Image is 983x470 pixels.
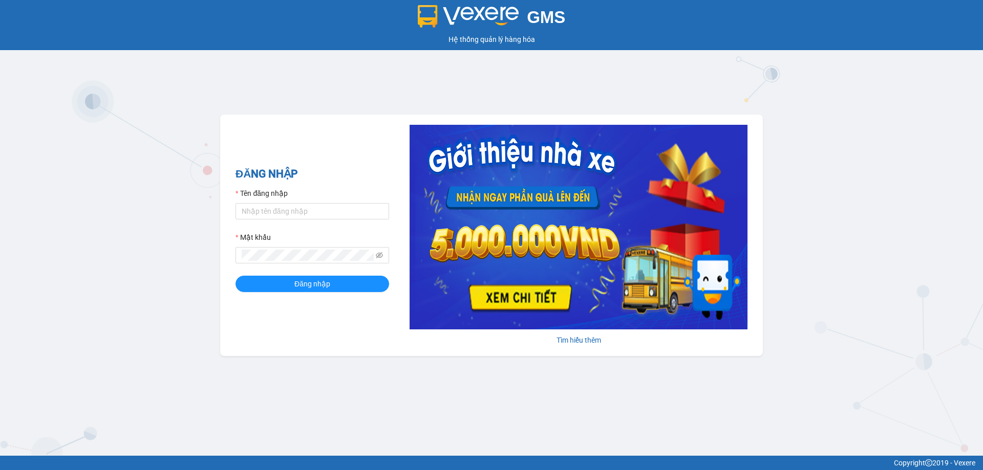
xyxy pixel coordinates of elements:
img: logo 2 [418,5,519,28]
input: Tên đăng nhập [236,203,389,219]
span: eye-invisible [376,252,383,259]
h2: ĐĂNG NHẬP [236,166,389,183]
label: Mật khẩu [236,232,271,243]
img: banner-0 [410,125,747,329]
div: Hệ thống quản lý hàng hóa [3,34,980,45]
div: Tìm hiểu thêm [410,334,747,346]
button: Đăng nhập [236,276,389,292]
span: Đăng nhập [294,278,330,289]
input: Mật khẩu [242,250,374,261]
span: copyright [925,459,932,466]
a: GMS [418,15,566,24]
label: Tên đăng nhập [236,188,288,199]
span: GMS [527,8,565,27]
div: Copyright 2019 - Vexere [8,457,975,468]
